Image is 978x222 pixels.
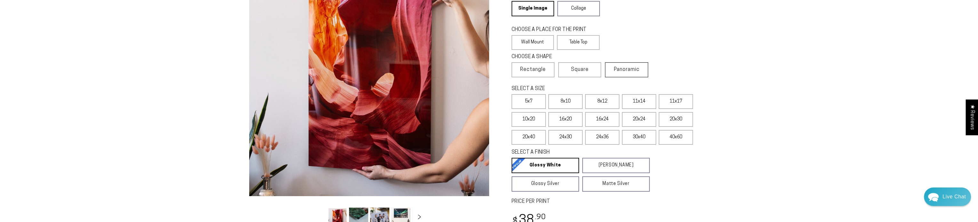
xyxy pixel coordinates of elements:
[557,1,600,16] a: Collage
[512,1,554,16] a: Single Image
[512,158,579,173] a: Glossy White
[548,94,583,109] label: 8x10
[659,94,693,109] label: 11x17
[924,188,971,206] div: Chat widget toggle
[512,53,595,61] legend: CHOOSE A SHAPE
[512,94,546,109] label: 5x7
[512,26,594,34] legend: CHOOSE A PLACE FOR THE PRINT
[966,99,978,135] div: Click to open Judge.me floating reviews tab
[520,66,546,73] span: Rectangle
[582,176,650,192] a: Matte Silver
[548,112,583,127] label: 16x20
[585,94,619,109] label: 8x12
[585,130,619,145] label: 24x36
[585,112,619,127] label: 16x24
[622,94,656,109] label: 11x14
[659,112,693,127] label: 20x30
[622,130,656,145] label: 30x40
[512,35,554,50] label: Wall Mount
[571,66,589,73] span: Square
[622,112,656,127] label: 20x24
[535,214,546,221] sup: .90
[512,130,546,145] label: 20x40
[512,198,729,205] label: PRICE PER PRINT
[614,67,640,72] span: Panoramic
[512,112,546,127] label: 10x20
[512,176,579,192] a: Glossy Silver
[659,130,693,145] label: 40x60
[512,85,640,93] legend: SELECT A SIZE
[512,149,634,156] legend: SELECT A FINISH
[582,158,650,173] a: [PERSON_NAME]
[548,130,583,145] label: 24x30
[557,35,600,50] label: Table Top
[942,188,966,206] div: Contact Us Directly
